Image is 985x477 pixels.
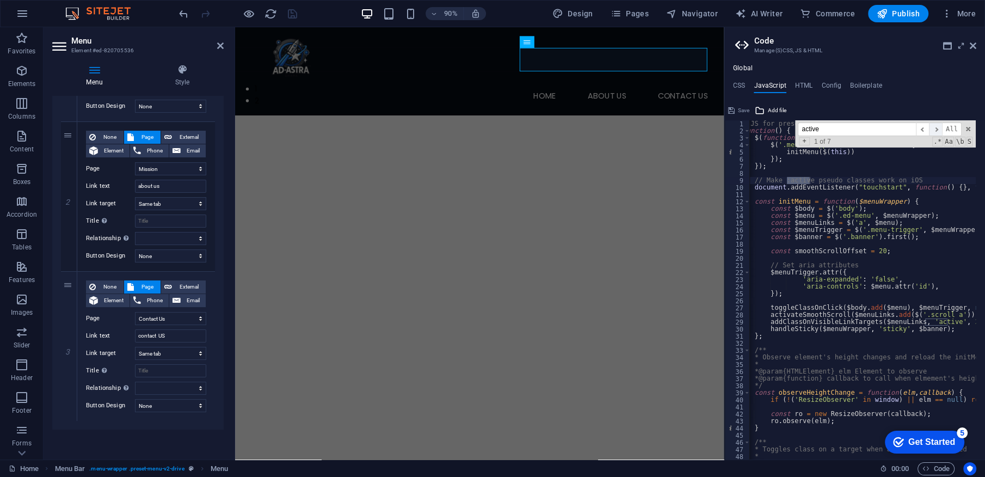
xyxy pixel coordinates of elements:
[929,123,942,136] span: ​
[11,308,33,317] p: Images
[753,104,788,117] button: Add file
[9,5,88,28] div: Get Started 5 items remaining, 0% complete
[55,462,85,475] span: Click to select. Double-click to edit
[8,79,36,88] p: Elements
[8,47,35,56] p: Favorites
[548,5,598,22] button: Design
[944,137,954,146] span: CaseSensitive Search
[184,144,202,157] span: Email
[86,197,135,210] label: Link target
[796,5,859,22] button: Commerce
[86,232,135,245] label: Relationship
[161,131,206,144] button: External
[606,5,653,22] button: Pages
[880,462,909,475] h6: Session time
[666,8,718,19] span: Navigator
[32,12,79,22] div: Get Started
[141,64,224,87] h4: Style
[932,137,943,146] span: RegExp Search
[918,462,955,475] button: Code
[725,396,750,403] div: 40
[130,144,169,157] button: Phone
[725,241,750,248] div: 18
[9,462,39,475] a: Click to cancel selection. Double-click to open Pages
[725,191,750,198] div: 11
[130,294,169,307] button: Phone
[22,75,27,88] button: 2
[725,163,750,170] div: 7
[725,234,750,241] div: 17
[725,248,750,255] div: 19
[9,276,35,284] p: Features
[99,131,120,144] span: None
[86,131,124,144] button: None
[725,276,750,283] div: 23
[135,329,206,343] input: Link text...
[733,82,745,94] h4: CSS
[754,82,786,94] h4: JavaScript
[264,7,277,20] button: reload
[941,8,976,19] span: More
[725,375,750,382] div: 37
[725,177,750,184] div: 9
[966,137,972,146] span: Search In Selection
[86,249,135,262] label: Button Design
[868,5,928,22] button: Publish
[891,462,908,475] span: 00 00
[86,215,135,228] label: Title
[955,137,965,146] span: Whole Word Search
[137,280,157,293] span: Page
[725,142,750,149] div: 4
[768,104,786,117] span: Add file
[725,425,750,432] div: 44
[725,403,750,411] div: 41
[725,290,750,297] div: 25
[169,144,206,157] button: Email
[11,374,33,382] p: Header
[169,294,206,307] button: Email
[144,294,165,307] span: Phone
[60,198,76,206] em: 2
[89,462,184,475] span: . menu-wrapper .preset-menu-v2-drive
[725,389,750,396] div: 39
[101,294,126,307] span: Element
[800,8,855,19] span: Commerce
[937,5,980,22] button: More
[821,82,841,94] h4: Config
[916,123,929,136] span: ​
[725,319,750,326] div: 29
[12,243,32,252] p: Tables
[8,112,35,121] p: Columns
[963,462,976,475] button: Usercentrics
[135,364,206,377] input: Title
[12,439,32,448] p: Forms
[662,5,722,22] button: Navigator
[725,269,750,276] div: 22
[754,36,976,46] h2: Code
[86,329,135,343] label: Link text
[799,137,809,145] span: Toggle Replace mode
[71,46,202,56] h3: Element #ed-820705536
[12,406,32,415] p: Footer
[137,131,157,144] span: Page
[611,8,649,19] span: Pages
[14,341,30,350] p: Slider
[470,9,480,19] i: On resize automatically adjust zoom level to fit chosen device.
[552,8,593,19] span: Design
[725,198,750,205] div: 12
[161,280,206,293] button: External
[877,8,920,19] span: Publish
[22,62,24,75] button: 1
[731,5,787,22] button: AI Writer
[725,382,750,389] div: 38
[86,280,124,293] button: None
[264,8,277,20] i: Reload page
[725,453,750,460] div: 48
[725,326,750,333] div: 30
[725,255,750,262] div: 20
[725,347,750,354] div: 33
[725,354,750,361] div: 34
[63,7,144,20] img: Editor Logo
[177,8,190,20] i: Undo: Change menu items (Ctrl+Z)
[733,64,753,73] h4: Global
